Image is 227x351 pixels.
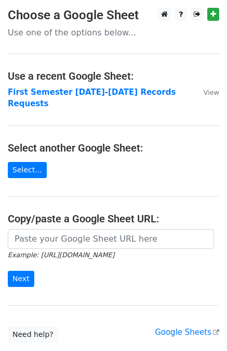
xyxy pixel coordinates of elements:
[193,87,219,97] a: View
[8,142,219,154] h4: Select another Google Sheet:
[8,212,219,225] h4: Copy/paste a Google Sheet URL:
[8,8,219,23] h3: Choose a Google Sheet
[8,229,214,249] input: Paste your Google Sheet URL here
[8,27,219,38] p: Use one of the options below...
[8,271,34,287] input: Next
[8,327,58,343] a: Need help?
[8,70,219,82] h4: Use a recent Google Sheet:
[204,89,219,96] small: View
[8,251,114,259] small: Example: [URL][DOMAIN_NAME]
[8,162,47,178] a: Select...
[8,87,176,109] a: First Semester [DATE]-[DATE] Records Requests
[155,328,219,337] a: Google Sheets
